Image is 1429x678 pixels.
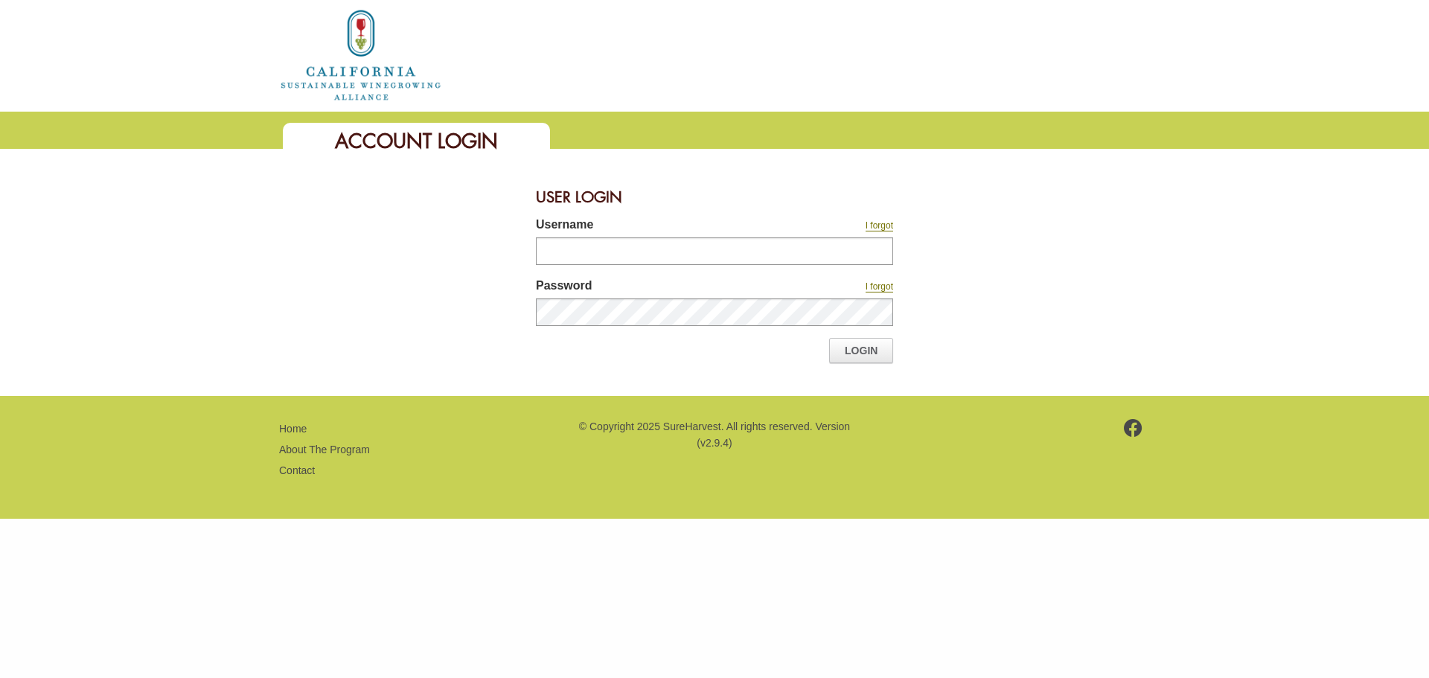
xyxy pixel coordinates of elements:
[536,216,767,237] label: Username
[577,418,852,452] p: © Copyright 2025 SureHarvest. All rights reserved. Version (v2.9.4)
[279,444,370,455] a: About The Program
[1124,419,1142,437] img: footer-facebook.png
[279,7,443,103] img: logo_cswa2x.png
[866,281,893,292] a: I forgot
[829,338,893,363] a: Login
[536,179,893,216] div: User Login
[536,277,767,298] label: Password
[279,48,443,60] a: Home
[335,128,498,154] span: Account Login
[279,464,315,476] a: Contact
[279,423,307,435] a: Home
[866,220,893,231] a: I forgot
